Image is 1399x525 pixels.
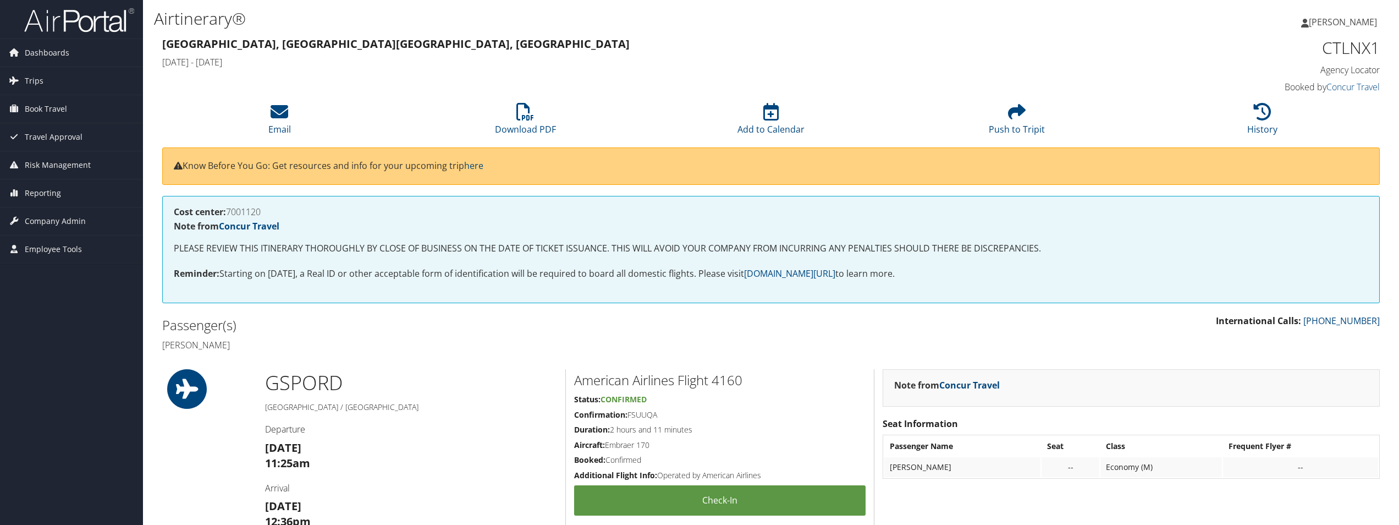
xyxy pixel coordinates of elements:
span: Company Admin [25,207,86,235]
strong: International Calls: [1216,315,1301,327]
h5: Confirmed [574,455,866,466]
h4: [DATE] - [DATE] [162,56,1071,68]
a: here [464,160,483,172]
h5: Operated by American Airlines [574,470,866,481]
a: [PHONE_NUMBER] [1303,315,1380,327]
a: Download PDF [495,109,556,135]
a: Concur Travel [1326,81,1380,93]
span: Travel Approval [25,123,82,151]
h4: Booked by [1088,81,1380,93]
strong: Reminder: [174,267,219,280]
strong: Status: [574,394,601,404]
span: Book Travel [25,95,67,123]
span: Employee Tools [25,236,82,263]
h1: CTLNX1 [1088,36,1380,59]
h4: Arrival [265,482,557,494]
strong: Aircraft: [574,440,605,450]
strong: Confirmation: [574,409,627,420]
span: Risk Management [25,151,91,179]
th: Class [1100,436,1222,456]
strong: Note from [894,379,1000,391]
h4: Departure [265,423,557,435]
strong: [DATE] [265,440,301,455]
span: Trips [25,67,43,95]
strong: [DATE] [265,499,301,513]
strong: Note from [174,220,279,232]
h1: Airtinerary® [154,7,977,30]
span: Reporting [25,179,61,207]
h5: 2 hours and 11 minutes [574,424,866,435]
h4: [PERSON_NAME] [162,339,763,351]
a: [PERSON_NAME] [1301,6,1388,39]
a: Email [268,109,291,135]
a: Add to Calendar [737,109,805,135]
td: Economy (M) [1100,457,1222,477]
a: Concur Travel [219,220,279,232]
strong: Seat Information [883,418,958,430]
strong: Booked: [574,455,605,465]
h4: 7001120 [174,207,1368,216]
a: Concur Travel [939,379,1000,391]
h2: American Airlines Flight 4160 [574,371,866,390]
th: Seat [1042,436,1099,456]
h2: Passenger(s) [162,316,763,335]
a: History [1247,109,1277,135]
div: -- [1047,462,1094,472]
a: Check-in [574,485,866,516]
a: [DOMAIN_NAME][URL] [744,267,835,280]
h5: FSUUQA [574,409,866,420]
p: PLEASE REVIEW THIS ITINERARY THOROUGHLY BY CLOSE OF BUSINESS ON THE DATE OF TICKET ISSUANCE. THIS... [174,242,1368,256]
span: Confirmed [601,394,647,404]
img: airportal-logo.png [24,7,134,33]
a: Push to Tripit [989,109,1045,135]
th: Passenger Name [884,436,1040,456]
strong: 11:25am [265,456,310,471]
p: Know Before You Go: Get resources and info for your upcoming trip [174,159,1368,173]
strong: Additional Flight Info: [574,470,657,480]
strong: [GEOGRAPHIC_DATA], [GEOGRAPHIC_DATA] [GEOGRAPHIC_DATA], [GEOGRAPHIC_DATA] [162,36,630,51]
div: -- [1229,462,1373,472]
h5: [GEOGRAPHIC_DATA] / [GEOGRAPHIC_DATA] [265,402,557,413]
p: Starting on [DATE], a Real ID or other acceptable form of identification will be required to boar... [174,267,1368,281]
h4: Agency Locator [1088,64,1380,76]
strong: Duration: [574,424,610,435]
h5: Embraer 170 [574,440,866,451]
td: [PERSON_NAME] [884,457,1040,477]
span: [PERSON_NAME] [1309,16,1377,28]
h1: GSP ORD [265,369,557,397]
th: Frequent Flyer # [1223,436,1378,456]
span: Dashboards [25,39,69,67]
strong: Cost center: [174,206,226,218]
